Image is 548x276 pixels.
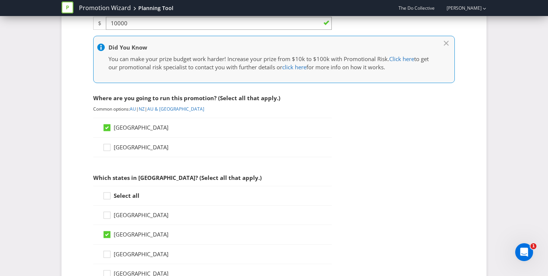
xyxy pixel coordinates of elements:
span: 1 [530,243,536,249]
span: [GEOGRAPHIC_DATA] [114,211,169,219]
a: NZ [139,106,145,112]
a: Click here [389,55,414,63]
span: Which states in [GEOGRAPHIC_DATA]? (Select all that apply.) [93,174,262,181]
span: [GEOGRAPHIC_DATA] [114,124,169,131]
span: Common options: [93,106,130,112]
span: You can make your prize budget work harder! Increase your prize from $10k to $100k with Promotion... [108,55,389,63]
span: | [145,106,147,112]
a: [PERSON_NAME] [439,5,482,11]
strong: Select all [114,192,139,199]
a: AU & [GEOGRAPHIC_DATA] [147,106,204,112]
span: | [136,106,139,112]
span: to get our promotional risk specialist to contact you with further details or [108,55,429,70]
iframe: Intercom live chat [515,243,533,261]
a: click here [282,63,306,71]
span: for more info on how it works. [306,63,385,71]
span: [GEOGRAPHIC_DATA] [114,250,169,258]
span: [GEOGRAPHIC_DATA] [114,231,169,238]
div: Planning Tool [138,4,173,12]
a: AU [130,106,136,112]
a: Promotion Wizard [79,4,131,12]
span: [GEOGRAPHIC_DATA] [114,143,169,151]
span: The Do Collective [399,5,435,11]
div: Where are you going to run this promotion? (Select all that apply.) [93,91,332,106]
